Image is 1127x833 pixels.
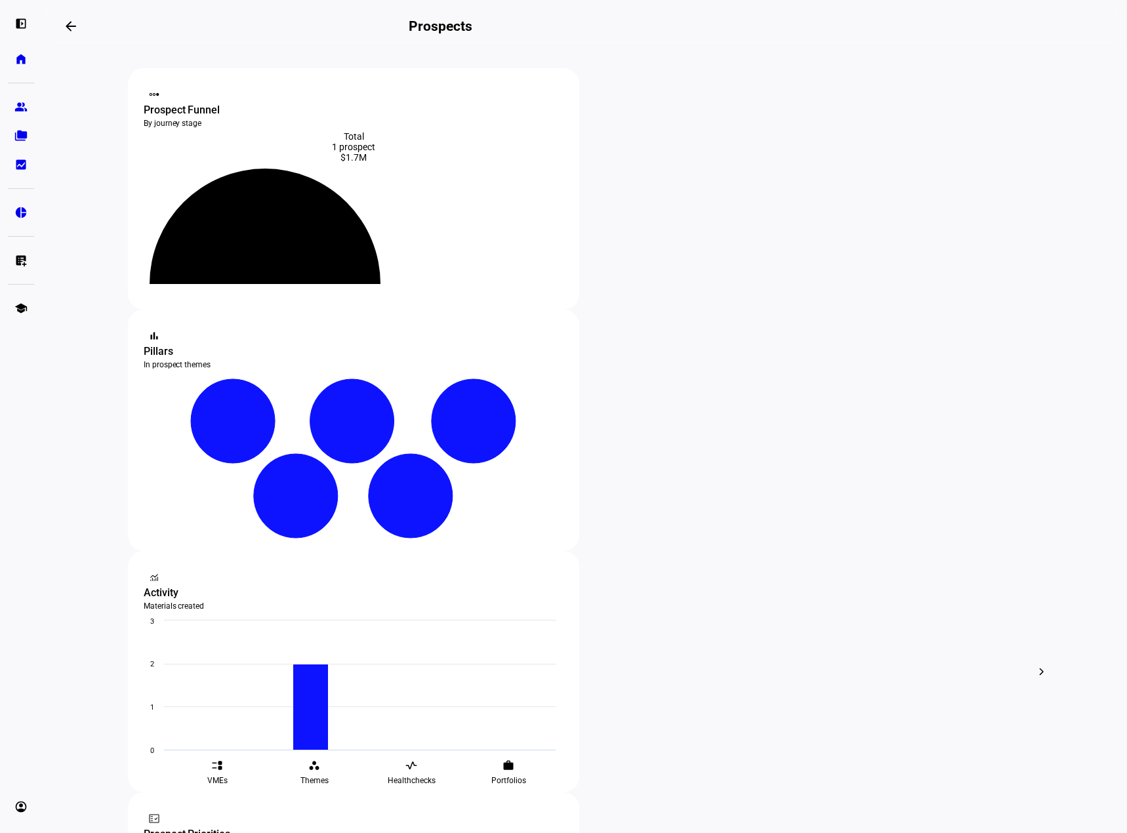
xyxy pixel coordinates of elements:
div: Prospect Funnel [144,102,563,118]
eth-mat-symbol: list_alt_add [14,254,28,267]
eth-mat-symbol: pie_chart [14,206,28,219]
eth-mat-symbol: folder_copy [14,129,28,142]
eth-mat-symbol: work [502,760,514,771]
eth-mat-symbol: group [14,100,28,113]
a: home [8,46,34,72]
a: folder_copy [8,123,34,149]
eth-mat-symbol: workspaces [308,760,320,771]
span: Portfolios [491,775,526,786]
mat-icon: fact_check [148,812,161,825]
eth-mat-symbol: school [14,302,28,315]
div: Pillars [144,344,563,359]
eth-mat-symbol: left_panel_open [14,17,28,30]
div: $1.7M [144,152,563,163]
eth-mat-symbol: vital_signs [405,760,417,771]
mat-icon: chevron_right [1034,664,1050,680]
eth-mat-symbol: account_circle [14,800,28,813]
text: 0 [150,746,154,755]
text: 2 [150,660,154,668]
div: By journey stage [144,118,563,129]
span: Healthchecks [388,775,436,786]
eth-mat-symbol: home [14,52,28,66]
span: Themes [300,775,329,786]
a: group [8,94,34,120]
div: Activity [144,585,563,601]
text: 1 [150,703,154,712]
mat-icon: monitoring [148,571,161,584]
div: 1 prospect [144,142,563,152]
span: VMEs [207,775,228,786]
a: pie_chart [8,199,34,226]
text: 3 [150,617,154,626]
a: bid_landscape [8,152,34,178]
h2: Prospects [409,18,472,34]
div: Materials created [144,601,563,611]
eth-mat-symbol: bid_landscape [14,158,28,171]
mat-icon: steppers [148,88,161,101]
div: In prospect themes [144,359,563,370]
eth-mat-symbol: event_list [211,760,223,771]
mat-icon: bar_chart [148,329,161,342]
mat-icon: arrow_backwards [63,18,79,34]
div: Total [144,131,563,142]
